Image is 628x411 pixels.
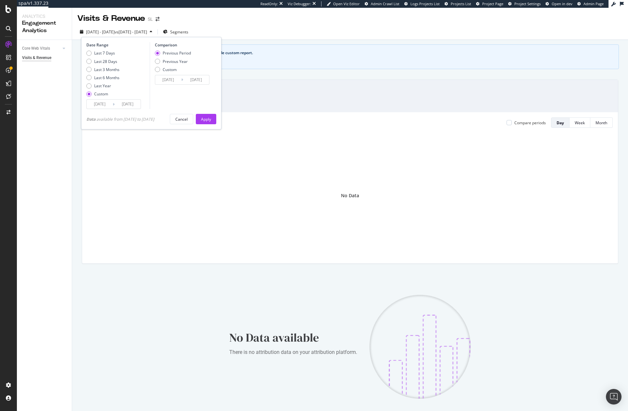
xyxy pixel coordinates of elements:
button: Day [551,117,570,128]
div: Engagement Analytics [22,19,67,34]
div: Previous Period [155,50,191,56]
div: Custom [155,67,191,72]
span: vs [DATE] - [DATE] [115,29,147,35]
a: Visits & Revenue [22,54,67,61]
span: Data [86,116,96,122]
div: Apply [201,116,211,122]
div: arrow-right-arrow-left [156,17,159,21]
button: Month [590,117,613,128]
div: Last 3 Months [86,67,119,72]
div: See your organic search performance KPIs and metrics in a pre-made custom report. [96,50,611,56]
div: Previous Year [163,59,188,64]
span: Admin Crawl List [371,1,399,6]
div: Analytics [22,13,67,19]
button: Cancel [170,114,193,124]
a: Core Web Vitals [22,45,61,52]
span: Open in dev [552,1,572,6]
span: Logs Projects List [410,1,440,6]
button: Week [570,117,590,128]
div: SL [148,16,153,22]
div: Last 7 Days [94,50,115,56]
div: Cancel [175,116,188,122]
div: Viz Debugger: [288,1,311,6]
div: info banner [81,44,619,69]
a: Projects List [445,1,471,6]
div: Day [557,120,564,126]
a: Admin Crawl List [365,1,399,6]
div: No Data [341,192,359,199]
input: End Date [183,75,209,84]
div: Compare periods [514,120,546,126]
a: Open in dev [546,1,572,6]
span: Project Page [482,1,503,6]
a: Project Settings [508,1,541,6]
a: Admin Page [577,1,604,6]
span: [DATE] - [DATE] [86,29,115,35]
span: Projects List [451,1,471,6]
div: Last 28 Days [94,59,117,64]
div: Last 6 Months [94,75,119,80]
img: Chd7Zq7f.png [370,295,471,399]
a: Logs Projects List [404,1,440,6]
input: Start Date [87,100,113,109]
span: Project Settings [514,1,541,6]
a: Project Page [476,1,503,6]
div: Visits & Revenue [22,54,51,61]
input: End Date [115,100,141,109]
div: available from [DATE] to [DATE] [86,116,154,122]
div: Last 3 Months [94,67,119,72]
div: ReadOnly: [260,1,278,6]
div: Last 28 Days [86,59,119,64]
div: Previous Year [155,59,191,64]
div: Last Year [94,83,111,89]
div: Custom [94,91,108,97]
div: Custom [163,67,177,72]
div: Last 7 Days [86,50,119,56]
span: Segments [170,29,188,35]
div: Custom [86,91,119,97]
div: Last 6 Months [86,75,119,80]
div: Open Intercom Messenger [606,389,622,405]
button: [DATE] - [DATE]vs[DATE] - [DATE] [77,27,155,37]
button: Segments [160,27,191,37]
div: Month [596,120,607,126]
div: There is no attribution data on your attribution platform. [229,348,359,356]
span: Admin Page [584,1,604,6]
div: Visits & Revenue [77,13,145,24]
div: Date Range [86,42,148,48]
a: Open Viz Editor [327,1,360,6]
div: Last Year [86,83,119,89]
div: Core Web Vitals [22,45,50,52]
input: Start Date [155,75,181,84]
div: Week [575,120,585,126]
div: Comparison [155,42,211,48]
button: Apply [196,114,216,124]
div: No Data available [229,330,359,346]
span: Open Viz Editor [333,1,360,6]
div: Previous Period [163,50,191,56]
